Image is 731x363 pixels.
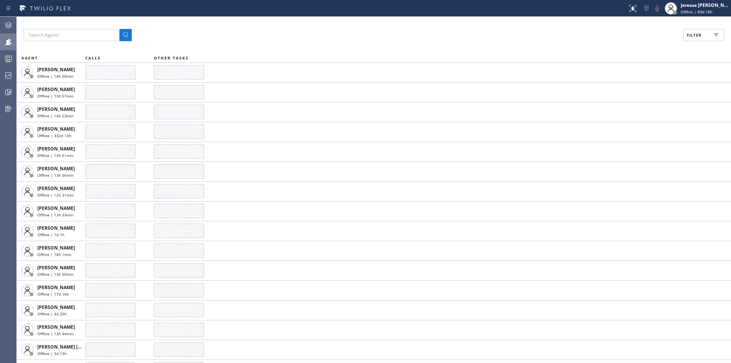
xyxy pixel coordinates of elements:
[37,252,71,257] span: Offline | 18h 1min
[37,212,73,217] span: Offline | 13h 33min
[37,86,75,93] span: [PERSON_NAME]
[37,113,73,118] span: Offline | 14h 23min
[37,126,75,132] span: [PERSON_NAME]
[37,225,75,231] span: [PERSON_NAME]
[37,351,67,356] span: Offline | 3d 13h
[37,133,71,138] span: Offline | 332d 13h
[37,264,75,271] span: [PERSON_NAME]
[37,173,73,178] span: Offline | 13h 56min
[37,324,75,330] span: [PERSON_NAME]
[21,55,38,61] span: AGENT
[37,192,73,198] span: Offline | 12h 31min
[37,93,73,99] span: Offline | 13h 57min
[37,205,75,211] span: [PERSON_NAME]
[24,29,120,41] input: Search Agents
[37,245,75,251] span: [PERSON_NAME]
[37,153,73,158] span: Offline | 13h 51min
[681,2,729,8] div: Jeressa [PERSON_NAME]
[37,284,75,291] span: [PERSON_NAME]
[37,146,75,152] span: [PERSON_NAME]
[37,74,73,79] span: Offline | 14h 28min
[652,3,662,14] button: Mute
[85,55,101,61] span: CALLS
[37,165,75,172] span: [PERSON_NAME]
[37,344,114,350] span: [PERSON_NAME] [PERSON_NAME]
[37,185,75,192] span: [PERSON_NAME]
[37,272,73,277] span: Offline | 13h 50min
[154,55,189,61] span: OTHER TASKS
[37,66,75,73] span: [PERSON_NAME]
[37,291,69,297] span: Offline | 17d 16h
[37,106,75,112] span: [PERSON_NAME]
[37,232,64,237] span: Offline | 1d 1h
[683,29,724,41] button: Filter
[687,32,702,38] span: Filter
[37,304,75,310] span: [PERSON_NAME]
[37,331,73,336] span: Offline | 13h 44min
[37,311,67,317] span: Offline | 4d 20h
[681,9,712,14] span: Offline | 89d 18h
